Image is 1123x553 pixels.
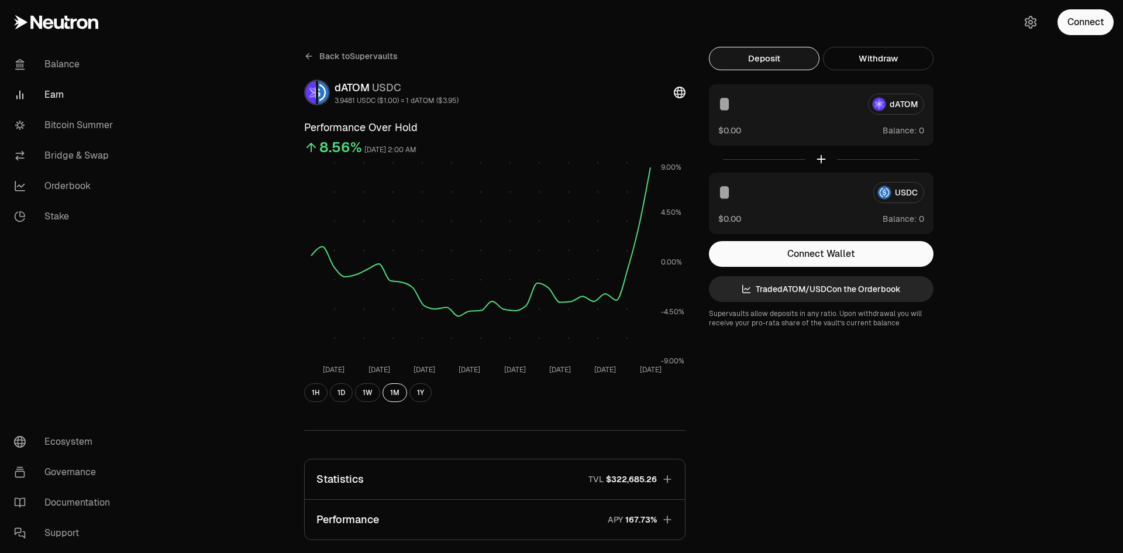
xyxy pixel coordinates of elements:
[661,307,684,317] tspan: -4.50%
[414,365,435,375] tspan: [DATE]
[304,119,685,136] h3: Performance Over Hold
[883,125,917,136] span: Balance:
[709,241,933,267] button: Connect Wallet
[316,511,379,528] p: Performance
[355,383,380,402] button: 1W
[459,365,480,375] tspan: [DATE]
[323,365,345,375] tspan: [DATE]
[5,80,126,110] a: Earn
[304,47,398,66] a: Back toSupervaults
[335,96,459,105] div: 3.9481 USDC ($1.00) = 1 dATOM ($3.95)
[661,208,681,217] tspan: 4.50%
[5,457,126,487] a: Governance
[661,163,681,172] tspan: 9.00%
[383,383,407,402] button: 1M
[5,201,126,232] a: Stake
[5,171,126,201] a: Orderbook
[305,81,316,104] img: dATOM Logo
[318,81,329,104] img: USDC Logo
[368,365,390,375] tspan: [DATE]
[5,49,126,80] a: Balance
[305,459,685,499] button: StatisticsTVL$322,685.26
[883,213,917,225] span: Balance:
[608,514,623,526] p: APY
[316,471,364,487] p: Statistics
[364,143,416,157] div: [DATE] 2:00 AM
[5,518,126,548] a: Support
[1057,9,1114,35] button: Connect
[319,138,362,157] div: 8.56%
[718,124,741,136] button: $0.00
[504,365,526,375] tspan: [DATE]
[409,383,432,402] button: 1Y
[640,365,662,375] tspan: [DATE]
[5,487,126,518] a: Documentation
[709,276,933,302] a: TradedATOM/USDCon the Orderbook
[5,110,126,140] a: Bitcoin Summer
[549,365,571,375] tspan: [DATE]
[372,81,401,94] span: USDC
[606,473,657,485] span: $322,685.26
[588,473,604,485] p: TVL
[319,50,398,62] span: Back to Supervaults
[661,257,682,267] tspan: 0.00%
[5,140,126,171] a: Bridge & Swap
[335,80,459,96] div: dATOM
[718,212,741,225] button: $0.00
[661,356,684,366] tspan: -9.00%
[709,47,819,70] button: Deposit
[823,47,933,70] button: Withdraw
[594,365,616,375] tspan: [DATE]
[304,383,328,402] button: 1H
[305,500,685,540] button: PerformanceAPY
[709,309,933,328] p: Supervaults allow deposits in any ratio. Upon withdrawal you will receive your pro-rata share of ...
[5,427,126,457] a: Ecosystem
[330,383,353,402] button: 1D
